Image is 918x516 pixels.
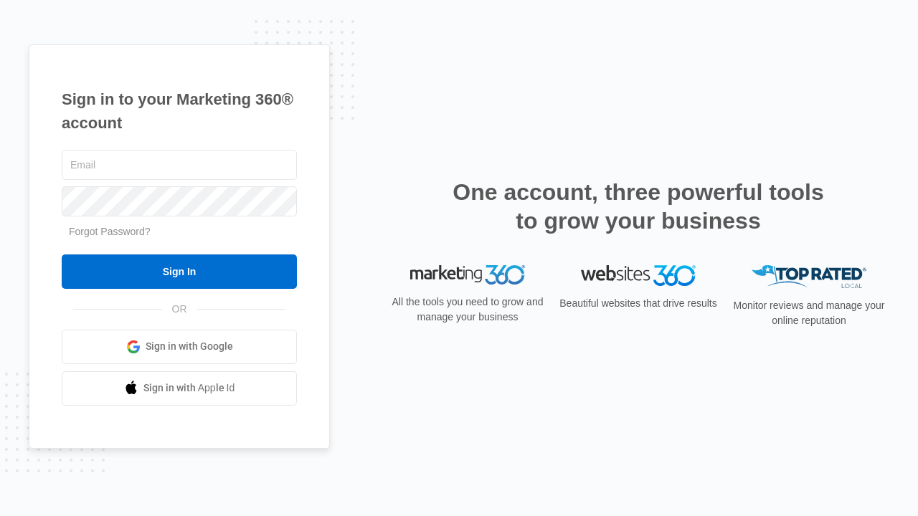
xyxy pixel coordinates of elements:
[146,339,233,354] span: Sign in with Google
[558,296,719,311] p: Beautiful websites that drive results
[143,381,235,396] span: Sign in with Apple Id
[729,298,889,328] p: Monitor reviews and manage your online reputation
[162,302,197,317] span: OR
[69,226,151,237] a: Forgot Password?
[448,178,828,235] h2: One account, three powerful tools to grow your business
[62,150,297,180] input: Email
[62,254,297,289] input: Sign In
[752,265,866,289] img: Top Rated Local
[387,295,548,325] p: All the tools you need to grow and manage your business
[62,330,297,364] a: Sign in with Google
[62,371,297,406] a: Sign in with Apple Id
[62,87,297,135] h1: Sign in to your Marketing 360® account
[581,265,696,286] img: Websites 360
[410,265,525,285] img: Marketing 360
